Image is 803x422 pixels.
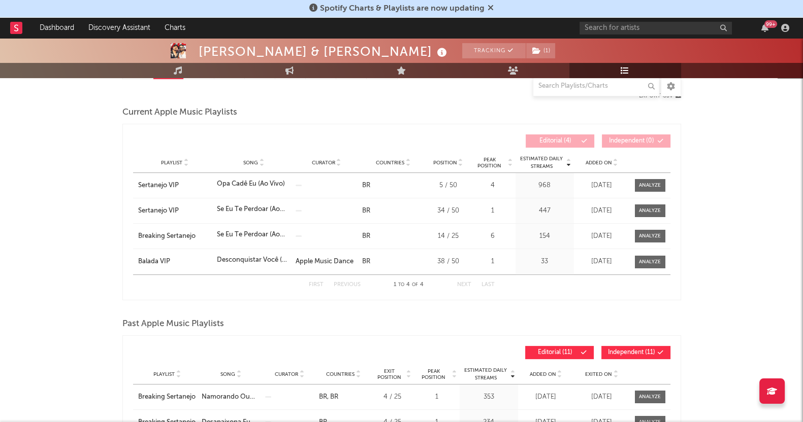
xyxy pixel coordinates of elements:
[586,160,612,166] span: Added On
[217,179,285,189] div: Opa Cadê Eu (Ao Vivo)
[161,160,182,166] span: Playlist
[217,255,291,265] div: Desconquistar Você (Ao Vivo)
[585,371,612,377] span: Exited On
[199,43,449,60] div: [PERSON_NAME] & [PERSON_NAME]
[532,138,579,144] span: Editorial ( 4 )
[398,283,404,287] span: to
[429,257,467,267] div: 38 / 50
[608,138,655,144] span: Independent ( 0 )
[327,394,338,400] a: BR
[243,160,258,166] span: Song
[457,282,471,288] button: Next
[296,258,354,265] a: Apple Music Dance
[462,43,526,58] button: Tracking
[526,134,594,148] button: Editorial(4)
[326,371,355,377] span: Countries
[518,257,571,267] div: 33
[202,392,260,402] a: Namorando Ou Não (Ao Vivo)
[472,231,513,241] div: 6
[518,181,571,191] div: 968
[373,368,405,380] span: Exit Position
[576,181,627,191] div: [DATE]
[362,182,370,189] a: BR
[312,160,335,166] span: Curator
[526,43,556,58] span: ( 1 )
[488,5,494,13] span: Dismiss
[412,283,418,287] span: of
[429,231,467,241] div: 14 / 25
[319,394,327,400] a: BR
[602,134,670,148] button: Independent(0)
[532,349,579,356] span: Editorial ( 11 )
[275,371,298,377] span: Curator
[309,282,324,288] button: First
[138,231,212,241] a: Breaking Sertanejo
[362,258,370,265] a: BR
[416,392,457,402] div: 1
[576,257,627,267] div: [DATE]
[138,206,212,216] a: Sertanejo VIP
[320,5,485,13] span: Spotify Charts & Playlists are now updating
[518,155,565,170] span: Estimated Daily Streams
[334,282,361,288] button: Previous
[472,181,513,191] div: 4
[433,160,457,166] span: Position
[157,18,192,38] a: Charts
[122,318,224,330] span: Past Apple Music Playlists
[525,346,594,359] button: Editorial(11)
[472,206,513,216] div: 1
[462,367,509,382] span: Estimated Daily Streams
[153,371,175,377] span: Playlist
[416,368,451,380] span: Peak Position
[81,18,157,38] a: Discovery Assistant
[217,230,291,240] div: Se Eu Te Perdoar (Ao Vivo)
[429,206,467,216] div: 34 / 50
[521,392,571,402] div: [DATE]
[576,206,627,216] div: [DATE]
[220,371,235,377] span: Song
[376,160,404,166] span: Countries
[764,20,777,28] div: 99 +
[518,231,571,241] div: 154
[429,181,467,191] div: 5 / 50
[138,181,212,191] a: Sertanejo VIP
[526,43,555,58] button: (1)
[122,107,237,119] span: Current Apple Music Playlists
[472,157,507,169] span: Peak Position
[472,257,513,267] div: 1
[362,233,370,239] a: BR
[33,18,81,38] a: Dashboard
[381,279,437,291] div: 1 4 4
[481,282,495,288] button: Last
[576,231,627,241] div: [DATE]
[533,76,660,96] input: Search Playlists/Charts
[373,392,411,402] div: 4 / 25
[580,22,732,34] input: Search for artists
[462,392,516,402] div: 353
[576,392,627,402] div: [DATE]
[138,257,212,267] a: Balada VIP
[217,204,291,215] div: Se Eu Te Perdoar (Ao Vivo)
[608,349,655,356] span: Independent ( 11 )
[138,392,197,402] a: Breaking Sertanejo
[518,206,571,216] div: 447
[362,207,370,214] a: BR
[761,24,768,32] button: 99+
[601,346,670,359] button: Independent(11)
[530,371,556,377] span: Added On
